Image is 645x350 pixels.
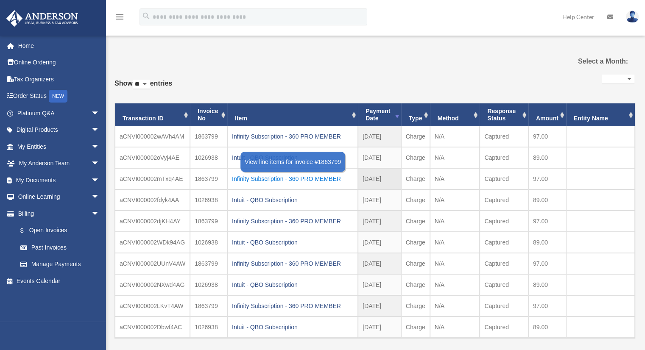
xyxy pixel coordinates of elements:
td: aCNVI000002wAVh4AM [115,126,190,147]
td: Captured [480,253,528,274]
th: Transaction ID: activate to sort column ascending [115,103,190,126]
td: Captured [480,189,528,211]
td: N/A [430,189,480,211]
a: Online Ordering [6,54,112,71]
td: Charge [401,317,430,338]
td: Captured [480,147,528,168]
img: User Pic [626,11,639,23]
th: Payment Date: activate to sort column ascending [358,103,401,126]
td: 1863799 [190,126,227,147]
span: arrow_drop_down [91,122,108,139]
td: aCNVI000002djKH4AY [115,211,190,232]
a: Events Calendar [6,272,112,289]
th: Response Status: activate to sort column ascending [480,103,528,126]
td: Charge [401,147,430,168]
a: Digital Productsarrow_drop_down [6,122,112,139]
div: Intuit - QBO Subscription [232,194,353,206]
td: Charge [401,189,430,211]
td: 89.00 [528,147,566,168]
td: Charge [401,168,430,189]
td: 1026938 [190,232,227,253]
td: [DATE] [358,147,401,168]
td: 97.00 [528,168,566,189]
label: Show entries [114,78,172,98]
i: menu [114,12,125,22]
td: [DATE] [358,274,401,295]
td: aCNVI000002mTxq4AE [115,168,190,189]
a: Online Learningarrow_drop_down [6,189,112,206]
div: NEW [49,90,67,103]
td: aCNVI000002UUnV4AW [115,253,190,274]
th: Invoice No: activate to sort column ascending [190,103,227,126]
td: N/A [430,253,480,274]
td: aCNVI000002oVyj4AE [115,147,190,168]
td: 97.00 [528,295,566,317]
td: [DATE] [358,189,401,211]
td: Charge [401,211,430,232]
td: Captured [480,211,528,232]
td: aCNVI000002Dbwf4AC [115,317,190,338]
td: Captured [480,295,528,317]
select: Showentries [133,80,150,89]
div: Intuit - QBO Subscription [232,152,353,164]
div: Intuit - QBO Subscription [232,321,353,333]
td: N/A [430,317,480,338]
td: 1863799 [190,295,227,317]
td: 1026938 [190,147,227,168]
th: Type: activate to sort column ascending [401,103,430,126]
a: My Anderson Teamarrow_drop_down [6,155,112,172]
div: Infinity Subscription - 360 PRO MEMBER [232,258,353,269]
a: My Entitiesarrow_drop_down [6,138,112,155]
a: Order StatusNEW [6,88,112,105]
a: $Open Invoices [12,222,112,239]
div: Infinity Subscription - 360 PRO MEMBER [232,131,353,142]
div: Intuit - QBO Subscription [232,279,353,291]
td: Charge [401,126,430,147]
td: 89.00 [528,232,566,253]
span: arrow_drop_down [91,155,108,172]
td: Charge [401,295,430,317]
a: Home [6,37,112,54]
td: 1863799 [190,211,227,232]
td: N/A [430,274,480,295]
div: Intuit - QBO Subscription [232,236,353,248]
td: aCNVI000002fdyk4AA [115,189,190,211]
td: N/A [430,295,480,317]
td: 97.00 [528,253,566,274]
td: N/A [430,168,480,189]
td: 1026938 [190,317,227,338]
td: [DATE] [358,168,401,189]
td: Captured [480,126,528,147]
span: $ [25,225,29,236]
td: N/A [430,126,480,147]
a: Tax Organizers [6,71,112,88]
td: [DATE] [358,232,401,253]
td: 89.00 [528,274,566,295]
td: 89.00 [528,317,566,338]
a: Billingarrow_drop_down [6,205,112,222]
a: Platinum Q&Aarrow_drop_down [6,105,112,122]
td: N/A [430,211,480,232]
td: 1863799 [190,168,227,189]
div: Infinity Subscription - 360 PRO MEMBER [232,300,353,312]
td: aCNVI000002WDk94AG [115,232,190,253]
td: Captured [480,274,528,295]
td: Captured [480,232,528,253]
td: [DATE] [358,126,401,147]
a: Manage Payments [12,256,112,273]
span: arrow_drop_down [91,189,108,206]
td: N/A [430,232,480,253]
td: Charge [401,253,430,274]
a: My Documentsarrow_drop_down [6,172,112,189]
td: 1863799 [190,253,227,274]
div: Infinity Subscription - 360 PRO MEMBER [232,215,353,227]
td: [DATE] [358,317,401,338]
th: Method: activate to sort column ascending [430,103,480,126]
td: N/A [430,147,480,168]
td: [DATE] [358,295,401,317]
th: Entity Name: activate to sort column ascending [566,103,635,126]
div: Infinity Subscription - 360 PRO MEMBER [232,173,353,185]
td: Charge [401,274,430,295]
img: Anderson Advisors Platinum Portal [4,10,81,27]
span: arrow_drop_down [91,172,108,189]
